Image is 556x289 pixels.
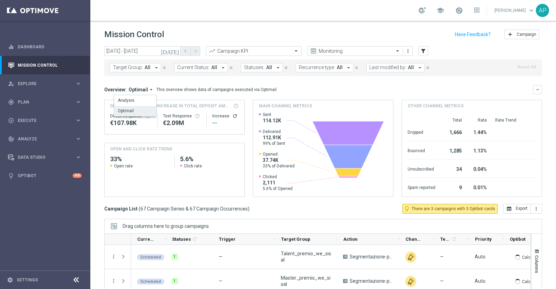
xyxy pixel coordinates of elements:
[244,65,264,71] span: Statuses:
[162,65,167,70] i: close
[8,118,82,123] button: play_circle_outline Execute keyboard_arrow_right
[8,63,82,68] div: Mission Control
[18,82,75,86] span: Explore
[123,223,209,229] span: Drag columns here to group campaigns
[241,63,283,72] button: Statuses: All arrow_drop_down
[404,206,410,212] i: lightbulb_outline
[343,255,347,259] span: A
[140,255,161,259] span: Scheduled
[436,7,444,14] span: school
[506,206,512,212] i: open_in_browser
[177,65,210,71] span: Current Status:
[163,119,201,127] div: €2,086,003
[470,126,487,137] div: 1.44%
[343,279,347,283] span: A
[212,113,239,119] div: Increase
[522,278,547,284] p: Calculating...
[192,236,197,242] i: refresh
[8,173,82,179] div: lightbulb Optibot +10
[504,30,539,39] button: add Campaign
[137,254,164,260] colored-tag: Scheduled
[184,163,202,169] span: Click rate
[420,48,426,54] i: filter_alt
[111,254,117,260] button: more_vert
[193,49,198,53] i: arrow_forward
[18,137,75,141] span: Analyze
[405,251,416,263] img: Other
[191,235,197,243] span: Calculate column
[310,48,317,55] i: preview
[353,64,360,72] button: close
[536,4,549,17] div: AP
[404,47,411,55] button: more_vert
[418,46,428,56] button: filter_alt
[174,63,228,72] button: Current Status: All arrow_drop_down
[110,103,231,109] span: Direct Response VS Increase In Total Deposit Amount
[345,65,352,71] i: arrow_drop_down
[534,255,540,273] span: Columns
[18,155,75,159] span: Data Studio
[163,113,201,119] div: Test Response
[369,65,406,71] span: Last modified by:
[408,126,435,137] div: Dropped
[350,278,393,284] span: Segmentazione-premio mensile
[284,65,288,70] i: close
[263,134,285,141] span: 112.91K
[425,65,430,70] i: close
[172,254,178,260] div: 1
[18,38,82,56] a: Dashboard
[8,99,75,105] div: Plan
[8,166,82,185] div: Optibot
[283,64,289,72] button: close
[455,32,491,37] input: Have Feedback?
[263,163,295,169] span: 33% of Delivered
[8,99,82,105] div: gps_fixed Plan keyboard_arrow_right
[206,46,302,56] ng-select: Campaign KPI
[75,99,82,105] i: keyboard_arrow_right
[145,65,150,71] span: All
[337,65,343,71] span: All
[263,180,293,186] span: 2,111
[104,86,126,93] h3: Overview:
[172,237,191,242] span: Statuses
[75,80,82,87] i: keyboard_arrow_right
[140,206,248,212] span: 67 Campaign Series & 67 Campaign Occurrences
[263,117,281,124] span: 114.12K
[470,117,487,123] div: Rate
[113,65,143,71] span: Target Group:
[281,237,310,242] span: Target Group
[8,99,14,105] i: gps_fixed
[104,30,164,40] h1: Mission Control
[440,254,444,260] span: —
[263,174,293,180] span: Clicked
[440,237,450,242] span: Templates
[263,157,295,163] span: 37.74K
[8,136,82,142] button: track_changes Analyze keyboard_arrow_right
[8,44,82,50] div: equalizer Dashboard
[139,206,140,212] span: (
[299,65,335,71] span: Recurrence type:
[8,44,14,50] i: equalizer
[402,204,498,214] button: lightbulb_outline There are 3 campaigns with 3 Optibot cards
[181,46,190,56] button: arrow_back
[444,144,462,156] div: 1,285
[232,113,238,119] button: refresh
[475,278,485,284] span: Auto
[440,278,444,284] span: —
[73,173,82,178] div: +10
[212,119,239,127] div: --
[156,86,277,93] div: This overview shows data of campaigns executed via Optimail
[111,278,117,284] button: more_vert
[18,100,75,104] span: Plan
[8,56,82,74] div: Mission Control
[425,64,431,72] button: close
[190,46,200,56] button: arrow_forward
[444,181,462,192] div: 9
[263,112,281,117] span: Sent
[408,103,464,109] h4: Other channel metrics
[507,32,513,37] i: add
[470,181,487,192] div: 0.01%
[140,279,161,284] span: Scheduled
[444,163,462,174] div: 34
